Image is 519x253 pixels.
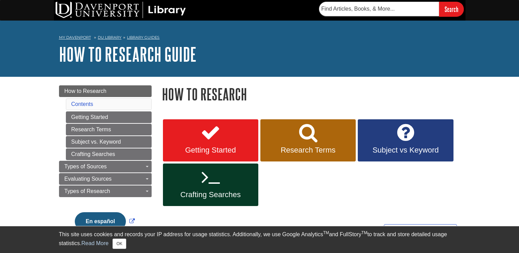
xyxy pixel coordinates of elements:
form: Searches DU Library's articles, books, and more [319,2,464,16]
h1: How to Research [162,85,460,103]
a: Evaluating Sources [59,173,152,185]
input: Search [439,2,464,16]
a: Crafting Searches [66,148,152,160]
nav: breadcrumb [59,33,460,44]
input: Find Articles, Books, & More... [319,2,439,16]
span: How to Research [64,88,107,94]
span: Research Terms [266,146,351,155]
span: Getting Started [168,146,253,155]
sup: TM [362,230,367,235]
a: Contents [71,101,93,107]
a: How to Research Guide [59,44,197,65]
a: Types of Sources [59,161,152,172]
span: Crafting Searches [168,190,253,199]
span: Types of Research [64,188,110,194]
span: Subject vs Keyword [363,146,448,155]
img: DU Library [56,2,186,18]
a: How to Research [59,85,152,97]
a: Types of Research [59,185,152,197]
span: Evaluating Sources [64,176,112,182]
a: Subject vs Keyword [358,119,453,162]
sup: TM [323,230,329,235]
div: This site uses cookies and records your IP address for usage statistics. Additionally, we use Goo... [59,230,460,249]
a: Research Terms [260,119,356,162]
span: Types of Sources [64,164,107,169]
a: Crafting Searches [163,164,258,206]
a: Subject vs. Keyword [66,136,152,148]
div: Guide Page Menu [59,85,152,242]
button: En español [75,212,126,231]
a: Getting Started [163,119,258,162]
a: Link opens in new window [73,218,137,224]
button: Close [113,239,126,249]
a: Getting Started [66,111,152,123]
a: Research Terms [66,124,152,135]
a: Library Guides [127,35,160,40]
a: Read More [81,240,108,246]
a: DU Library [98,35,121,40]
a: My Davenport [59,35,91,40]
a: Next:Getting Started >> [384,224,457,240]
